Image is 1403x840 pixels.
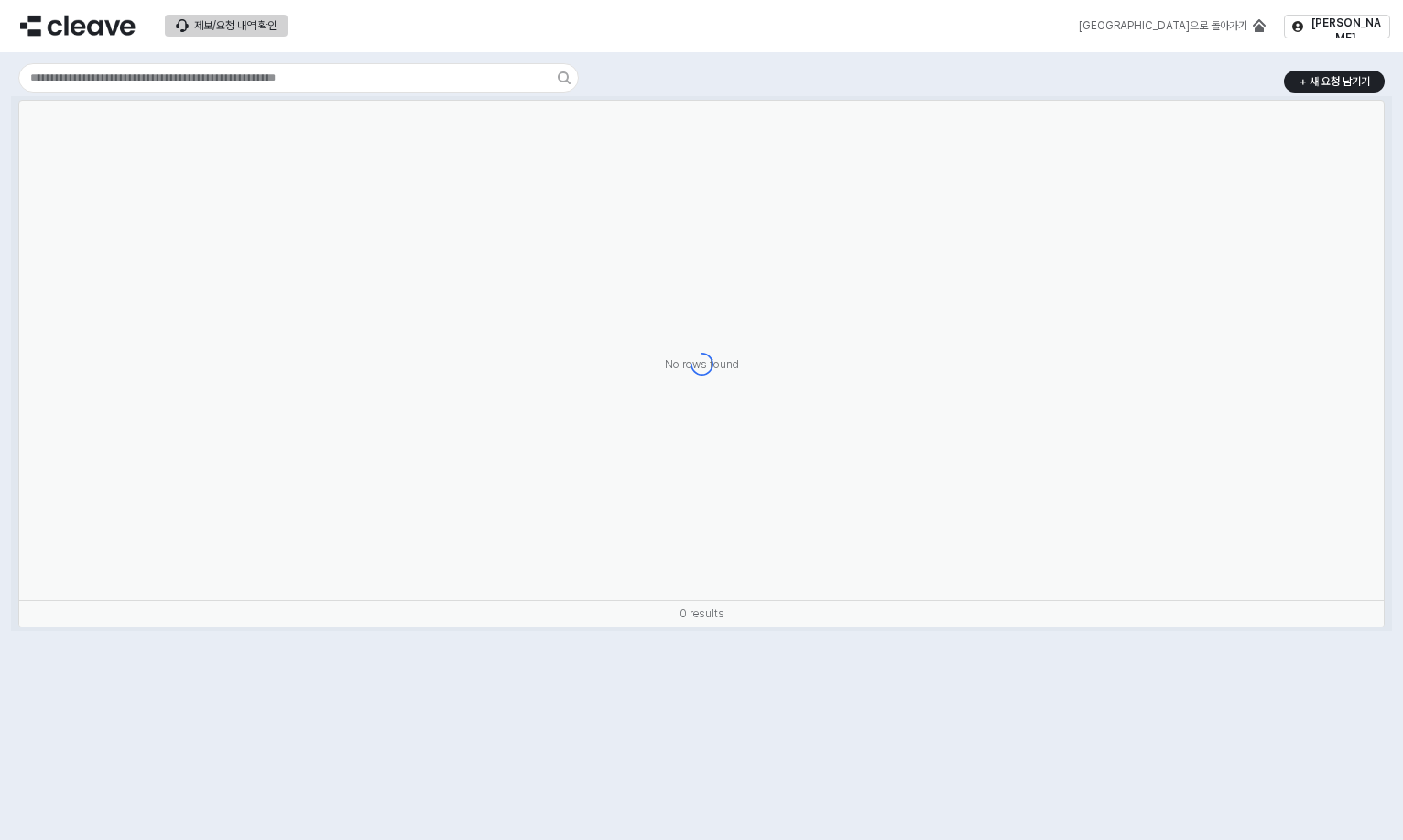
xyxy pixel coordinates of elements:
[194,19,277,32] div: 제보/요청 내역 확인
[1284,15,1390,38] button: [PERSON_NAME]
[1068,15,1277,37] button: [GEOGRAPHIC_DATA]으로 돌아가기
[1309,16,1382,45] p: [PERSON_NAME]
[165,15,288,37] button: 제보/요청 내역 확인
[1079,19,1247,32] div: [GEOGRAPHIC_DATA]으로 돌아가기
[1068,15,1277,37] div: 메인으로 돌아가기
[1284,71,1385,93] button: + 새 요청 남기기
[1300,74,1370,89] p: + 새 요청 남기기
